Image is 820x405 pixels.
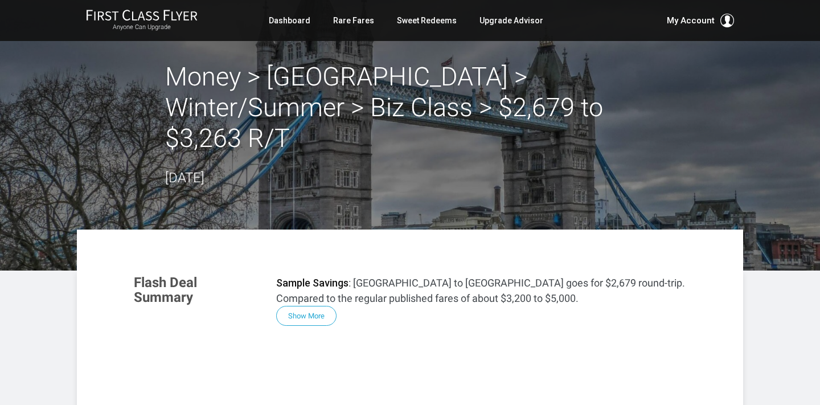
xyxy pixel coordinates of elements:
[276,275,686,306] p: : [GEOGRAPHIC_DATA] to [GEOGRAPHIC_DATA] goes for $2,679 round-trip. Compared to the regular publ...
[276,306,337,326] button: Show More
[165,62,655,154] h2: Money > [GEOGRAPHIC_DATA] > Winter/Summer > Biz Class > $2,679 to $3,263 R/T
[269,10,310,31] a: Dashboard
[86,23,198,31] small: Anyone Can Upgrade
[276,277,348,289] strong: Sample Savings
[86,9,198,21] img: First Class Flyer
[397,10,457,31] a: Sweet Redeems
[86,9,198,32] a: First Class FlyerAnyone Can Upgrade
[479,10,543,31] a: Upgrade Advisor
[134,275,259,305] h3: Flash Deal Summary
[667,14,715,27] span: My Account
[333,10,374,31] a: Rare Fares
[667,14,734,27] button: My Account
[165,170,204,186] time: [DATE]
